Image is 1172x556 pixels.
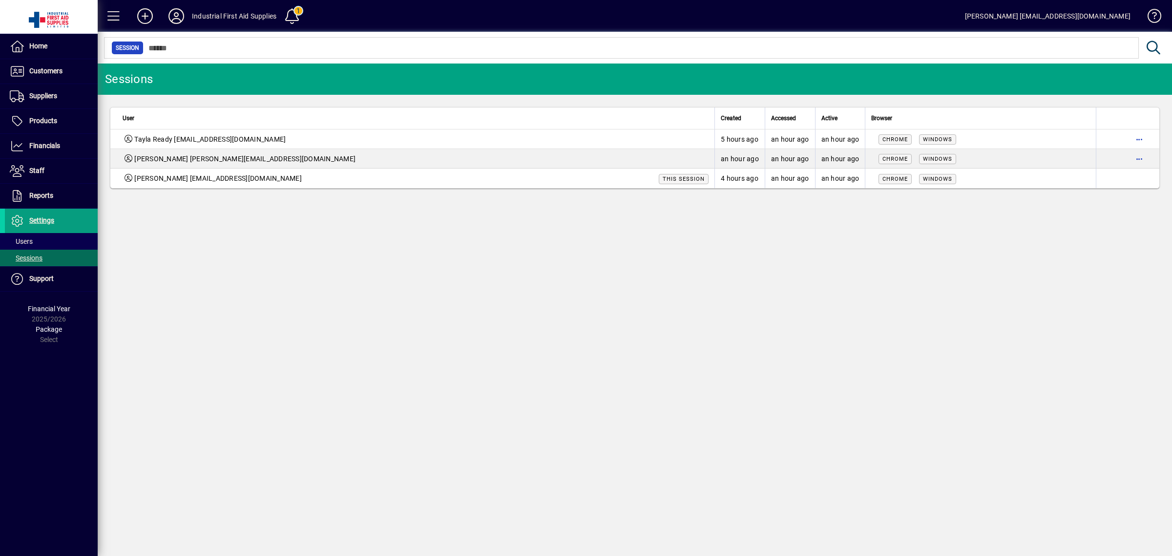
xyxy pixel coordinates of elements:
td: 5 hours ago [714,129,765,149]
a: Customers [5,59,98,84]
a: Users [5,233,98,250]
a: Staff [5,159,98,183]
span: Windows [923,156,952,162]
span: Windows [923,176,952,182]
button: Profile [161,7,192,25]
a: Home [5,34,98,59]
a: Financials [5,134,98,158]
div: [PERSON_NAME] [EMAIL_ADDRESS][DOMAIN_NAME] [965,8,1130,24]
span: Tayla Ready [EMAIL_ADDRESS][DOMAIN_NAME] [134,134,286,144]
span: Browser [871,113,892,124]
span: [PERSON_NAME] [EMAIL_ADDRESS][DOMAIN_NAME] [134,173,302,184]
button: More options [1131,131,1147,147]
div: Mozilla/5.0 (Windows NT 10.0; Win64; x64) AppleWebKit/537.36 (KHTML, like Gecko) Chrome/139.0.0.0... [871,153,1090,164]
td: an hour ago [815,149,865,169]
td: an hour ago [765,129,815,149]
span: Settings [29,216,54,224]
span: Suppliers [29,92,57,100]
td: an hour ago [765,169,815,188]
span: This session [663,176,705,182]
td: an hour ago [765,149,815,169]
div: Sessions [105,71,153,87]
span: Staff [29,167,44,174]
span: [PERSON_NAME] [PERSON_NAME][EMAIL_ADDRESS][DOMAIN_NAME] [134,154,356,164]
div: Industrial First Aid Supplies [192,8,276,24]
button: Add [129,7,161,25]
div: Mozilla/5.0 (Windows NT 10.0; Win64; x64) AppleWebKit/537.36 (KHTML, like Gecko) Chrome/139.0.0.0... [871,134,1090,144]
a: Sessions [5,250,98,266]
span: Reports [29,192,53,199]
button: More options [1131,151,1147,167]
span: Session [116,43,139,53]
span: Active [821,113,837,124]
span: Sessions [10,254,42,262]
div: Mozilla/5.0 (Windows NT 10.0; Win64; x64) AppleWebKit/537.36 (KHTML, like Gecko) Chrome/138.0.0.0... [871,173,1090,184]
a: Suppliers [5,84,98,108]
span: Chrome [882,156,908,162]
span: Package [36,325,62,333]
td: an hour ago [815,169,865,188]
span: Customers [29,67,63,75]
span: Chrome [882,136,908,143]
span: Users [10,237,33,245]
a: Support [5,267,98,291]
span: Support [29,275,54,282]
td: an hour ago [714,149,765,169]
span: Products [29,117,57,125]
span: User [123,113,134,124]
span: Windows [923,136,952,143]
span: Home [29,42,47,50]
a: Products [5,109,98,133]
td: 4 hours ago [714,169,765,188]
span: Financial Year [28,305,70,313]
span: Financials [29,142,60,150]
a: Reports [5,184,98,208]
td: an hour ago [815,129,865,149]
span: Accessed [771,113,796,124]
span: Created [721,113,741,124]
span: Chrome [882,176,908,182]
a: Knowledge Base [1140,2,1160,34]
